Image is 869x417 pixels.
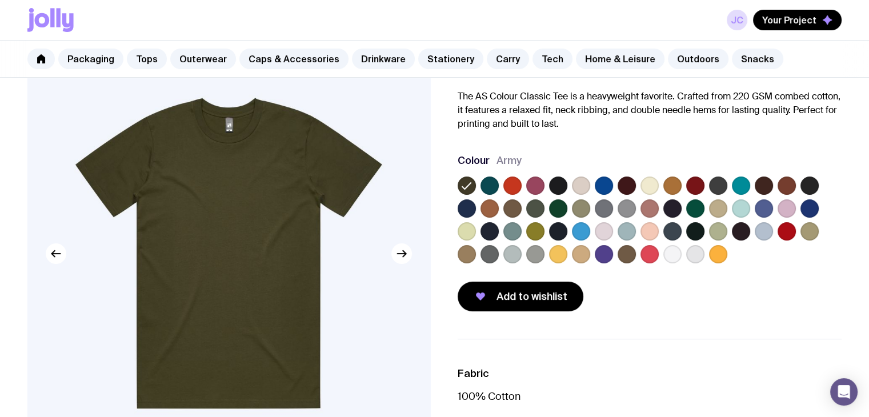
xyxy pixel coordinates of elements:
[496,154,522,167] span: Army
[458,90,842,131] p: The AS Colour Classic Tee is a heavyweight favorite. Crafted from 220 GSM combed cotton, it featu...
[762,14,816,26] span: Your Project
[458,154,490,167] h3: Colour
[458,390,842,403] p: 100% Cotton
[487,49,529,69] a: Carry
[753,10,842,30] button: Your Project
[830,378,858,406] div: Open Intercom Messenger
[58,49,123,69] a: Packaging
[458,282,583,311] button: Add to wishlist
[668,49,728,69] a: Outdoors
[496,290,567,303] span: Add to wishlist
[732,49,783,69] a: Snacks
[576,49,664,69] a: Home & Leisure
[352,49,415,69] a: Drinkware
[532,49,572,69] a: Tech
[239,49,349,69] a: Caps & Accessories
[127,49,167,69] a: Tops
[418,49,483,69] a: Stationery
[458,367,842,380] h3: Fabric
[727,10,747,30] a: JC
[170,49,236,69] a: Outerwear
